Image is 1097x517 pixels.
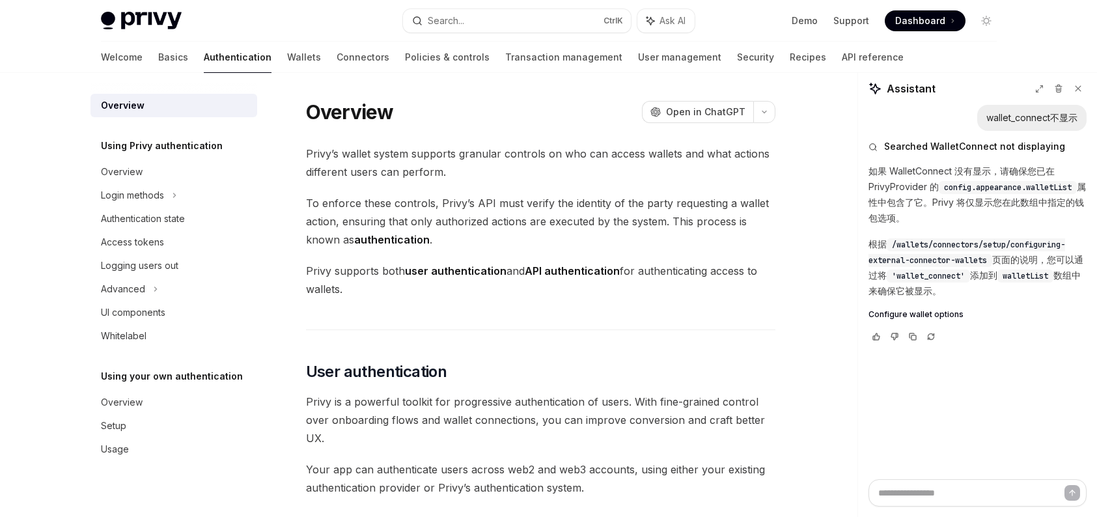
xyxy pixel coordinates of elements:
[666,105,745,119] span: Open in ChatGPT
[90,254,257,277] a: Logging users out
[101,211,185,227] div: Authentication state
[405,42,490,73] a: Policies & controls
[101,418,126,434] div: Setup
[101,164,143,180] div: Overview
[944,182,1072,193] span: config.appearance.walletList
[892,271,965,281] span: 'wallet_connect'
[101,12,182,30] img: light logo
[403,9,631,33] button: Search...CtrlK
[90,301,257,324] a: UI components
[306,194,775,249] span: To enforce these controls, Privy’s API must verify the identity of the party requesting a wallet ...
[428,13,464,29] div: Search...
[158,42,188,73] a: Basics
[885,10,965,31] a: Dashboard
[884,140,1065,153] span: Searched WalletConnect not displaying
[306,100,394,124] h1: Overview
[90,391,257,414] a: Overview
[101,138,223,154] h5: Using Privy authentication
[306,145,775,181] span: Privy’s wallet system supports granular controls on who can access wallets and what actions diffe...
[792,14,818,27] a: Demo
[638,42,721,73] a: User management
[101,188,164,203] div: Login methods
[895,14,945,27] span: Dashboard
[604,16,623,26] span: Ctrl K
[976,10,997,31] button: Toggle dark mode
[101,441,129,457] div: Usage
[101,42,143,73] a: Welcome
[306,393,775,447] span: Privy is a powerful toolkit for progressive authentication of users. With fine-grained control ov...
[505,42,622,73] a: Transaction management
[101,395,143,410] div: Overview
[101,234,164,250] div: Access tokens
[90,324,257,348] a: Whitelabel
[90,94,257,117] a: Overview
[525,264,620,277] strong: API authentication
[887,81,936,96] span: Assistant
[868,240,1065,266] span: /wallets/connectors/setup/configuring-external-connector-wallets
[101,369,243,384] h5: Using your own authentication
[306,460,775,497] span: Your app can authenticate users across web2 and web3 accounts, using either your existing authent...
[842,42,904,73] a: API reference
[101,98,145,113] div: Overview
[642,101,753,123] button: Open in ChatGPT
[306,262,775,298] span: Privy supports both and for authenticating access to wallets.
[90,160,257,184] a: Overview
[101,281,145,297] div: Advanced
[287,42,321,73] a: Wallets
[204,42,271,73] a: Authentication
[90,231,257,254] a: Access tokens
[833,14,869,27] a: Support
[868,140,1087,153] button: Searched WalletConnect not displaying
[90,438,257,461] a: Usage
[306,361,447,382] span: User authentication
[737,42,774,73] a: Security
[660,14,686,27] span: Ask AI
[90,414,257,438] a: Setup
[790,42,826,73] a: Recipes
[868,309,1087,320] a: Configure wallet options
[986,111,1077,124] div: wallet_connect不显示
[337,42,389,73] a: Connectors
[637,9,695,33] button: Ask AI
[1003,271,1048,281] span: walletList
[1064,485,1080,501] button: Send message
[101,328,146,344] div: Whitelabel
[868,163,1087,226] p: 如果 WalletConnect 没有显示，请确保您已在 PrivyProvider 的 属性中包含了它。Privy 将仅显示您在此数组中指定的钱包选项。
[868,309,964,320] span: Configure wallet options
[101,305,165,320] div: UI components
[354,233,430,246] strong: authentication
[868,236,1087,299] p: 根据 页面的说明，您可以通过将 添加到 数组中来确保它被显示。
[90,207,257,231] a: Authentication state
[405,264,507,277] strong: user authentication
[101,258,178,273] div: Logging users out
